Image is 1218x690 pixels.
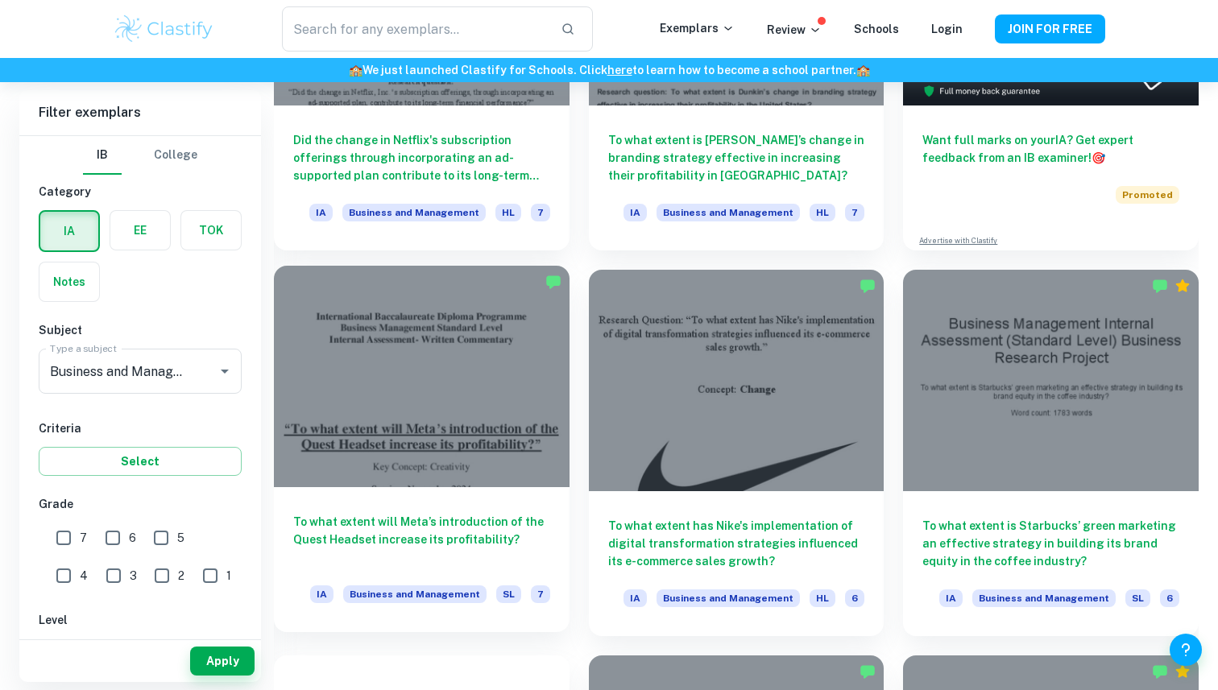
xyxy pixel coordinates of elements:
button: Help and Feedback [1170,634,1202,666]
button: EE [110,211,170,250]
button: Select [39,447,242,476]
a: Schools [854,23,899,35]
span: 5 [177,529,184,547]
img: Marked [860,278,876,294]
span: 4 [80,567,88,585]
span: IA [939,589,963,607]
h6: To what extent has Nike's implementation of digital transformation strategies influenced its e-co... [608,517,865,570]
span: Business and Management [343,585,487,603]
a: To what extent has Nike's implementation of digital transformation strategies influenced its e-co... [589,270,884,636]
a: Advertise with Clastify [919,235,997,246]
div: Filter type choice [83,136,197,175]
a: To what extent will Meta’s introduction of the Quest Headset increase its profitability?IABusines... [274,270,570,636]
h6: Subject [39,321,242,339]
span: 3 [130,567,137,585]
h6: To what extent will Meta’s introduction of the Quest Headset increase its profitability? [293,513,550,566]
span: 1 [226,567,231,585]
span: SL [496,585,521,603]
span: 2 [178,567,184,585]
span: IA [309,204,333,221]
a: To what extent is Starbucks’ green marketing an effective strategy in building its brand equity i... [903,270,1199,636]
span: HL [495,204,521,221]
label: Type a subject [50,341,117,355]
img: Marked [1152,278,1168,294]
h6: Want full marks on your IA ? Get expert feedback from an IB examiner! [922,131,1179,167]
img: Marked [545,274,561,290]
h6: To what extent is Starbucks’ green marketing an effective strategy in building its brand equity i... [922,517,1179,570]
h6: Filter exemplars [19,90,261,135]
span: SL [1125,589,1150,607]
button: JOIN FOR FREE [995,14,1105,43]
span: Business and Management [657,589,800,607]
img: Clastify logo [113,13,215,45]
h6: Criteria [39,419,242,437]
span: IA [310,585,333,603]
span: 6 [129,529,136,547]
button: TOK [181,211,241,250]
span: 7 [80,529,87,547]
span: Promoted [1116,186,1179,204]
h6: Category [39,183,242,200]
button: IA [40,212,98,250]
span: 7 [531,585,550,603]
input: Search for any exemplars... [282,6,548,52]
a: here [607,64,632,76]
span: 🎯 [1092,151,1105,164]
span: 6 [1160,589,1179,607]
span: Business and Management [342,204,486,221]
span: 6 [845,589,864,607]
button: IB [83,136,122,175]
div: Premium [1174,278,1191,294]
span: IA [623,204,647,221]
h6: We just launched Clastify for Schools. Click to learn how to become a school partner. [3,61,1215,79]
button: College [154,136,197,175]
p: Exemplars [660,19,735,37]
span: HL [810,204,835,221]
a: Login [931,23,963,35]
span: 🏫 [856,64,870,76]
button: Open [213,360,236,382]
img: Marked [860,663,876,680]
span: Business and Management [972,589,1116,607]
span: HL [810,589,835,607]
button: Notes [39,262,99,301]
button: Apply [190,647,255,676]
span: 🏫 [349,64,362,76]
h6: To what extent is [PERSON_NAME]’s change in branding strategy effective in increasing their profi... [608,131,865,184]
span: 7 [845,204,864,221]
img: Marked [1152,663,1168,680]
h6: Did the change in Netflix's subscription offerings through incorporating an ad-supported plan con... [293,131,550,184]
span: IA [623,589,647,607]
p: Review [767,21,822,39]
h6: Level [39,611,242,629]
span: Business and Management [657,204,800,221]
h6: Grade [39,495,242,513]
span: 7 [531,204,550,221]
div: Premium [1174,663,1191,680]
